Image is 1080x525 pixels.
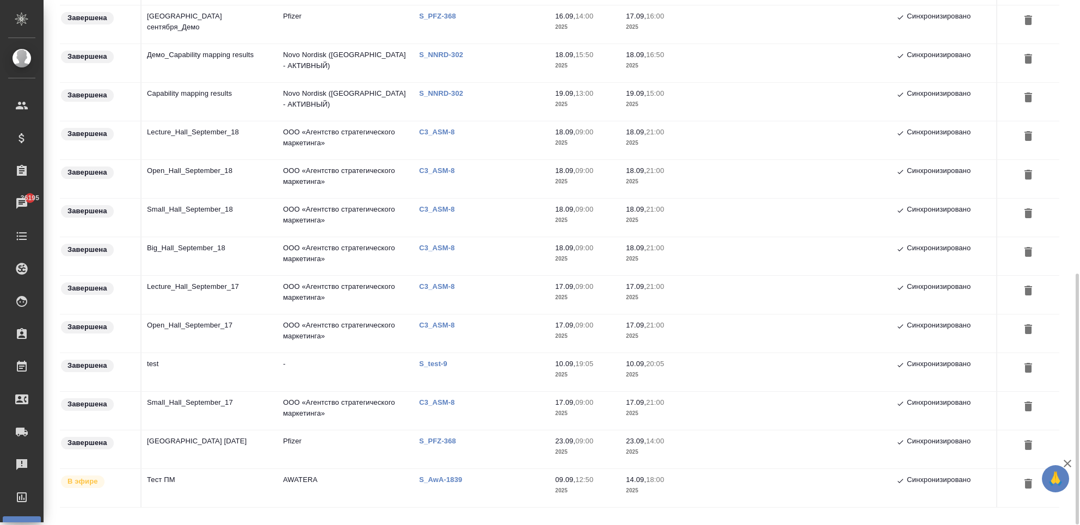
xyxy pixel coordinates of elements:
td: Open_Hall_September_17 [142,314,278,353]
p: 21:00 [646,205,664,213]
td: Демо_Capability mapping results [142,44,278,82]
p: Завершена [67,283,107,294]
p: 2025 [555,22,615,33]
p: 16:50 [646,51,664,59]
p: Синхронизировано [907,11,971,24]
p: 17.09, [555,398,575,406]
p: Синхронизировано [907,204,971,217]
p: 18:00 [646,475,664,484]
p: 21:00 [646,321,664,329]
p: 09:00 [575,128,593,136]
p: 2025 [626,408,686,419]
p: 19:05 [575,360,593,368]
td: Pfizer [278,5,414,44]
p: 2025 [626,176,686,187]
p: 2025 [555,408,615,419]
td: Novo Nordisk ([GEOGRAPHIC_DATA] - АКТИВНЫЙ) [278,83,414,121]
p: 15:50 [575,51,593,59]
td: [GEOGRAPHIC_DATA] сентября_Демо [142,5,278,44]
a: S_NNRD-302 [419,51,471,59]
p: Синхронизировано [907,165,971,178]
td: ООО «Агентство стратегического маркетинга» [278,121,414,159]
a: C3_ASM-8 [419,166,463,175]
p: 2025 [626,215,686,226]
span: 🙏 [1046,467,1065,490]
td: ООО «Агентство стратегического маркетинга» [278,237,414,275]
p: Завершена [67,399,107,410]
button: Удалить [1019,436,1038,456]
p: 2025 [626,22,686,33]
td: Big_Hall_September_18 [142,237,278,275]
p: 2025 [626,254,686,264]
p: 2025 [626,485,686,496]
p: 2025 [555,331,615,342]
p: S_test-9 [419,360,456,368]
p: 17.09, [626,12,646,20]
p: C3_ASM-8 [419,398,463,406]
p: 09:00 [575,205,593,213]
p: 19.09, [555,89,575,97]
p: 17.09, [555,321,575,329]
button: Удалить [1019,359,1038,379]
p: 17.09, [626,398,646,406]
p: 18.09, [555,128,575,136]
a: C3_ASM-8 [419,282,463,291]
p: Синхронизировано [907,281,971,294]
p: Синхронизировано [907,474,971,487]
p: C3_ASM-8 [419,244,463,252]
p: 17.09, [626,321,646,329]
p: 17.09, [555,282,575,291]
a: C3_ASM-8 [419,128,463,136]
p: 12:50 [575,475,593,484]
p: Завершена [67,167,107,178]
p: Завершена [67,360,107,371]
a: S_AwA-1839 [419,475,470,484]
p: 2025 [555,60,615,71]
td: test [142,353,278,391]
p: 18.09, [555,51,575,59]
p: 09:00 [575,244,593,252]
p: 18.09, [626,166,646,175]
span: 36195 [14,193,46,203]
p: В эфире [67,476,98,487]
a: C3_ASM-8 [419,321,463,329]
p: 23.09, [626,437,646,445]
p: 2025 [626,292,686,303]
button: Удалить [1019,474,1038,495]
p: Завершена [67,206,107,217]
p: 2025 [555,369,615,380]
a: S_PFZ-368 [419,437,464,445]
p: 2025 [626,99,686,110]
td: [GEOGRAPHIC_DATA] [DATE] [142,430,278,468]
td: Pfizer [278,430,414,468]
p: 14:00 [646,437,664,445]
p: Завершена [67,128,107,139]
p: 09:00 [575,166,593,175]
p: 18.09, [626,51,646,59]
p: 2025 [555,138,615,149]
p: 09:00 [575,398,593,406]
p: 18.09, [626,128,646,136]
p: 2025 [626,138,686,149]
td: Capability mapping results [142,83,278,121]
p: S_PFZ-368 [419,12,464,20]
p: Синхронизировано [907,50,971,63]
p: 18.09, [555,205,575,213]
p: 14.09, [626,475,646,484]
td: Lecture_Hall_September_18 [142,121,278,159]
p: 2025 [626,369,686,380]
button: Удалить [1019,243,1038,263]
button: Удалить [1019,281,1038,301]
p: 2025 [555,447,615,458]
p: S_NNRD-302 [419,89,471,97]
td: Open_Hall_September_18 [142,160,278,198]
p: 17.09, [626,282,646,291]
a: C3_ASM-8 [419,205,463,213]
p: 18.09, [626,244,646,252]
p: 23.09, [555,437,575,445]
p: 2025 [555,292,615,303]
